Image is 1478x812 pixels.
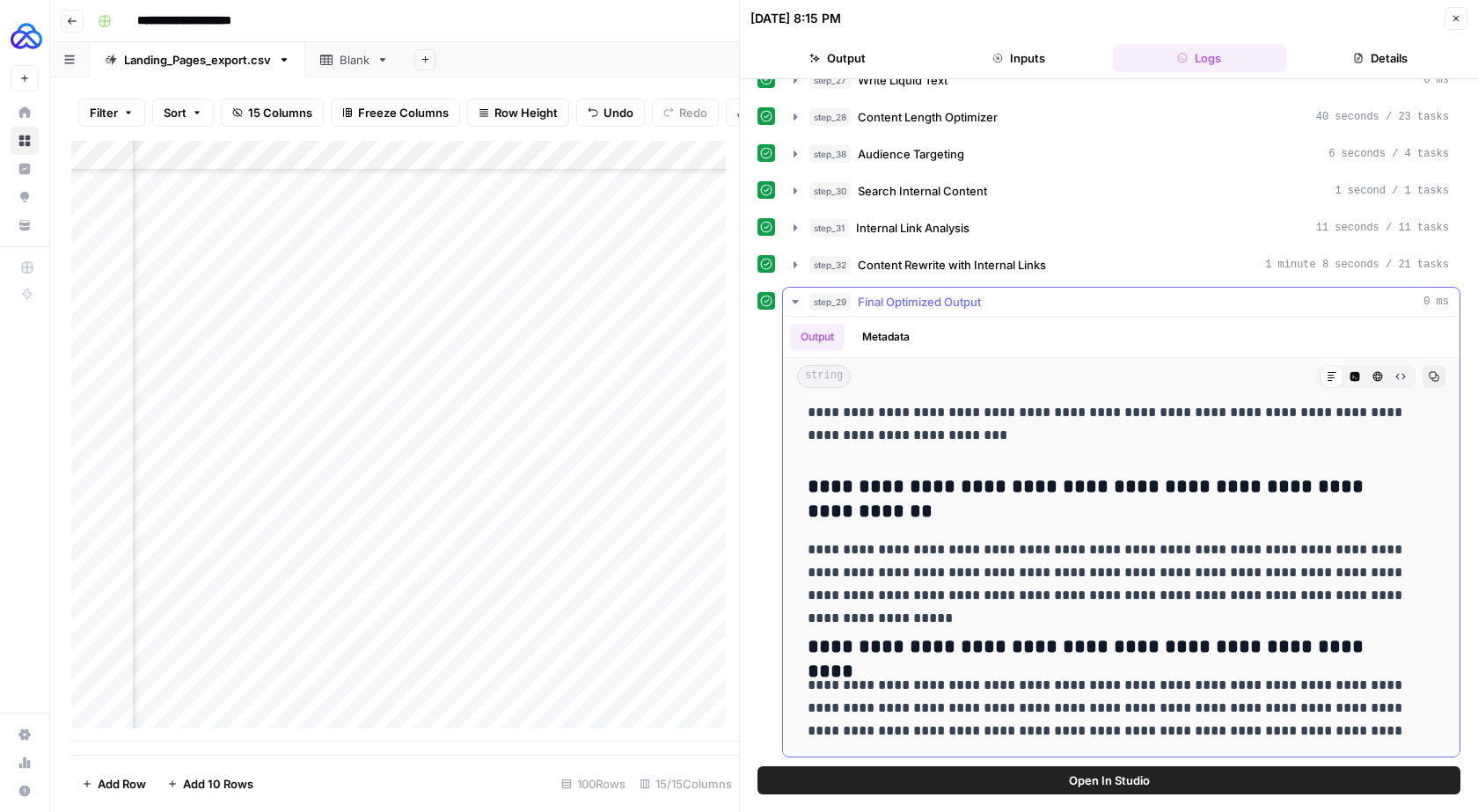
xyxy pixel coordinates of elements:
button: Output [750,44,925,72]
span: step_32 [809,256,851,274]
span: Audience Targeting [858,145,964,163]
button: Inputs [932,44,1106,72]
span: 0 ms [1423,72,1449,88]
button: Details [1293,44,1467,72]
span: 6 seconds / 4 tasks [1328,146,1449,162]
button: Workspace: AUQ [11,14,39,58]
a: Blank [305,42,404,77]
span: 11 seconds / 11 tasks [1316,220,1449,236]
button: Sort [152,99,214,127]
button: 11 seconds / 11 tasks [783,214,1460,242]
button: 1 minute 8 seconds / 21 tasks [783,251,1460,279]
button: 40 seconds / 23 tasks [783,103,1460,131]
button: 6 seconds / 4 tasks [783,140,1460,168]
span: Filter [90,104,118,121]
span: 0 ms [1423,294,1449,310]
span: Content Length Optimizer [858,108,998,126]
span: string [797,365,851,388]
span: step_29 [809,293,851,311]
button: Output [790,324,845,350]
span: Add Row [98,775,146,793]
button: Metadata [852,324,920,350]
div: Blank [340,51,369,69]
button: Filter [78,99,145,127]
span: Row Height [494,104,558,121]
button: Redo [652,99,719,127]
a: Settings [11,721,39,749]
span: Search Internal Content [858,182,987,200]
a: Home [11,99,39,127]
span: Open In Studio [1069,772,1150,789]
button: Undo [576,99,645,127]
span: Sort [164,104,187,121]
a: Usage [11,749,39,777]
a: Your Data [11,211,39,239]
img: AUQ Logo [11,20,42,52]
span: step_31 [809,219,849,237]
div: 0 ms [783,317,1460,757]
span: 1 minute 8 seconds / 21 tasks [1265,257,1449,273]
a: Landing_Pages_export.csv [90,42,305,77]
div: 100 Rows [554,770,633,798]
div: [DATE] 8:15 PM [750,10,841,27]
button: 0 ms [783,288,1460,316]
span: Internal Link Analysis [856,219,969,237]
button: Row Height [467,99,569,127]
button: Open In Studio [757,766,1460,794]
a: Insights [11,155,39,183]
button: 1 second / 1 tasks [783,177,1460,205]
button: 0 ms [783,66,1460,94]
span: Redo [679,104,707,121]
div: Landing_Pages_export.csv [124,51,271,69]
span: 15 Columns [248,104,312,121]
a: Browse [11,127,39,155]
span: step_38 [809,145,851,163]
div: 15/15 Columns [633,770,739,798]
button: 15 Columns [221,99,324,127]
button: Freeze Columns [331,99,460,127]
button: Add 10 Rows [157,770,264,798]
span: Add 10 Rows [183,775,253,793]
a: Opportunities [11,183,39,211]
span: Freeze Columns [358,104,449,121]
span: 40 seconds / 23 tasks [1316,109,1449,125]
button: Add Row [71,770,157,798]
span: 1 second / 1 tasks [1335,183,1449,199]
span: step_27 [809,71,851,89]
span: Write Liquid Text [858,71,948,89]
span: Final Optimized Output [858,293,981,311]
span: Content Rewrite with Internal Links [858,256,1046,274]
button: Help + Support [11,777,39,805]
span: step_28 [809,108,851,126]
button: Logs [1113,44,1287,72]
span: step_30 [809,182,851,200]
span: Undo [604,104,633,121]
